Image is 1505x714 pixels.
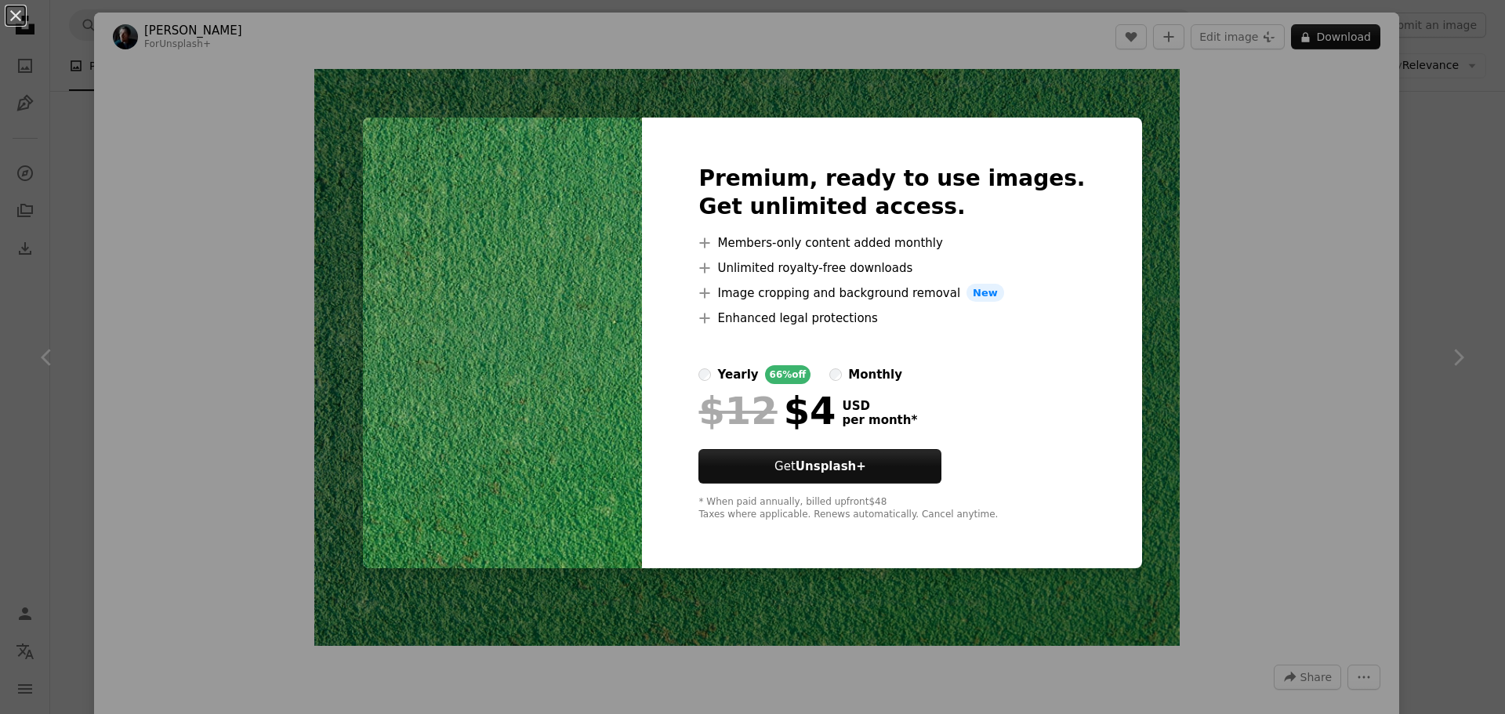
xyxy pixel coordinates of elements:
button: GetUnsplash+ [698,449,941,484]
li: Members-only content added monthly [698,234,1085,252]
span: New [966,284,1004,303]
li: Enhanced legal protections [698,309,1085,328]
input: monthly [829,368,842,381]
img: premium_photo-1675662138817-89c6139baabd [363,118,642,569]
strong: Unsplash+ [796,459,866,473]
div: yearly [717,365,758,384]
input: yearly66%off [698,368,711,381]
li: Image cropping and background removal [698,284,1085,303]
div: * When paid annually, billed upfront $48 Taxes where applicable. Renews automatically. Cancel any... [698,496,1085,521]
div: 66% off [765,365,811,384]
span: $12 [698,390,777,431]
div: $4 [698,390,836,431]
span: per month * [842,413,917,427]
span: USD [842,399,917,413]
li: Unlimited royalty-free downloads [698,259,1085,277]
h2: Premium, ready to use images. Get unlimited access. [698,165,1085,221]
div: monthly [848,365,902,384]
